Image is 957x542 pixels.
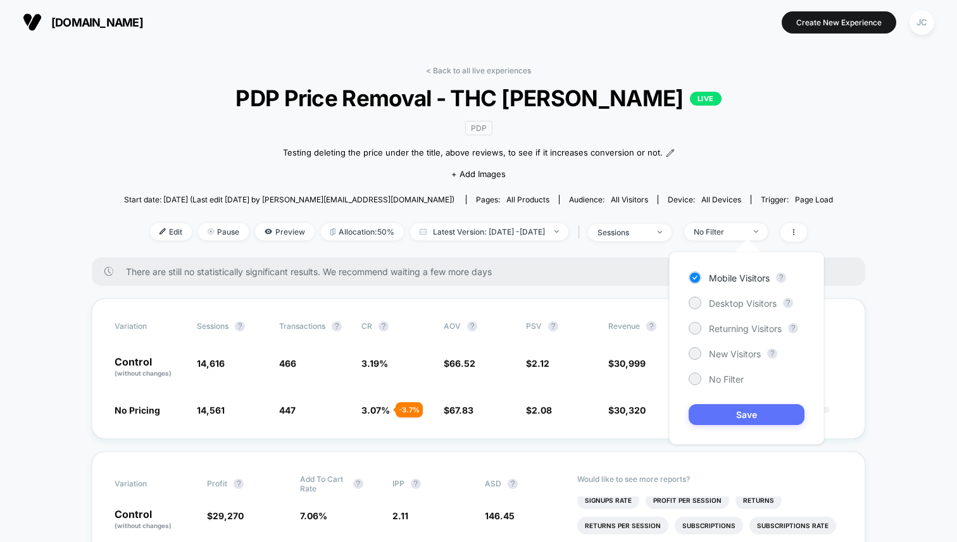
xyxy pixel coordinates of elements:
span: $ [608,358,646,369]
span: IPP [392,479,404,488]
button: ? [508,479,518,489]
li: Subscriptions [675,517,743,534]
span: Preview [255,223,315,240]
span: CR [361,321,372,331]
div: No Filter [694,227,744,237]
span: $ [526,405,552,416]
button: ? [776,273,786,283]
span: 7.06 % [300,510,327,521]
span: Mobile Visitors [709,273,770,283]
span: 66.52 [449,358,475,369]
button: ? [767,348,777,359]
button: ? [783,298,793,308]
button: ? [234,479,244,489]
button: ? [332,321,342,331]
button: ? [788,323,798,333]
div: JC [910,10,934,35]
li: Subscriptions Rate [749,517,836,534]
span: 14,561 [197,405,225,416]
img: Visually logo [23,13,42,32]
span: There are still no statistically significant results. We recommend waiting a few more days [126,266,840,277]
li: Returns Per Session [577,517,668,534]
span: all devices [701,195,741,204]
img: end [658,231,662,233]
button: ? [353,479,363,489]
span: No Filter [709,374,744,385]
span: 14,616 [197,358,225,369]
span: 2.11 [392,510,408,521]
span: All Visitors [611,195,648,204]
div: - 3.7 % [396,402,423,417]
span: Add To Cart Rate [300,474,347,493]
p: LIVE [690,92,722,106]
button: ? [411,479,421,489]
span: 466 [279,358,296,369]
span: 2.12 [532,358,549,369]
span: 67.83 [449,405,473,416]
button: [DOMAIN_NAME] [19,12,147,32]
span: 146.45 [485,510,515,521]
button: ? [548,321,558,331]
span: (without changes) [115,369,172,377]
span: Edit [150,223,192,240]
span: Pause [198,223,249,240]
span: 29,270 [213,510,244,521]
span: 3.07 % [361,405,390,416]
span: 3.19 % [361,358,388,369]
span: Transactions [279,321,325,331]
span: Allocation: 50% [321,223,404,240]
span: Variation [115,321,184,331]
span: Latest Version: [DATE] - [DATE] [410,223,568,240]
span: $ [207,510,244,521]
span: $ [608,405,646,416]
span: Device: [658,195,751,204]
li: Profit Per Session [646,491,729,509]
p: Would like to see more reports? [577,474,842,484]
span: $ [444,405,473,416]
img: calendar [420,228,427,235]
span: Page Load [795,195,833,204]
span: No Pricing [115,405,160,416]
span: Sessions [197,321,228,331]
button: ? [378,321,389,331]
span: PDP [465,121,492,135]
span: 30,999 [614,358,646,369]
img: end [208,228,214,235]
p: Control [115,357,184,378]
span: Desktop Visitors [709,298,777,309]
span: Returning Visitors [709,323,782,334]
img: end [754,230,758,233]
div: Audience: [569,195,648,204]
div: sessions [597,228,648,237]
span: PDP Price Removal - THC [PERSON_NAME] [159,85,797,111]
p: Control [115,509,194,531]
li: Returns [735,491,782,509]
span: (without changes) [115,522,172,529]
li: Signups Rate [577,491,639,509]
div: Pages: [476,195,549,204]
span: Variation [115,474,184,493]
button: Create New Experience [782,11,896,34]
button: ? [467,321,477,331]
span: New Visitors [709,348,761,359]
span: Profit [207,479,227,488]
span: 447 [279,405,296,416]
span: all products [506,195,549,204]
button: JC [906,9,938,35]
span: 30,320 [614,405,646,416]
span: PSV [526,321,542,331]
img: edit [159,228,166,235]
span: AOV [444,321,461,331]
span: Revenue [608,321,640,331]
span: [DOMAIN_NAME] [51,16,143,29]
img: end [554,230,559,233]
span: ASD [485,479,501,488]
a: < Back to all live experiences [426,66,531,75]
span: | [575,223,588,242]
img: rebalance [330,228,335,235]
span: Start date: [DATE] (Last edit [DATE] by [PERSON_NAME][EMAIL_ADDRESS][DOMAIN_NAME]) [124,195,454,204]
button: ? [235,321,245,331]
span: $ [526,358,549,369]
button: Save [689,404,804,425]
span: + Add Images [451,169,506,179]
